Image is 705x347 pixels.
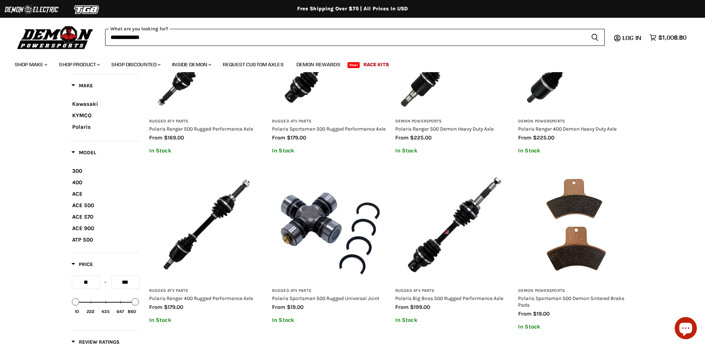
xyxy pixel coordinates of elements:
[167,57,216,72] a: Inside Demon
[149,119,265,124] h3: Rugged ATV Parts
[106,57,165,72] a: Shop Discounted
[149,304,162,310] span: from
[149,126,253,132] a: Polaris Ranger 500 Rugged Performance Axle
[410,134,432,141] span: $225.00
[518,310,531,317] span: from
[395,304,409,310] span: from
[71,149,96,156] span: Model
[518,295,624,308] a: Polaris Sportsman 500 Demon Sintered Brake Pads
[395,167,511,283] a: Polaris Big Boss 500 Rugged Performance Axle
[71,149,96,158] button: Filter by Model
[71,261,93,267] span: Price
[149,134,162,141] span: from
[395,126,494,132] a: Polaris Ranger 500 Demon Heavy Duty Axle
[272,134,285,141] span: from
[395,295,503,301] a: Polaris Big Boss 500 Rugged Performance Axle
[71,261,93,270] button: Filter by Price
[518,148,634,154] p: In Stock
[149,288,265,294] h3: Rugged ATV Parts
[72,124,91,130] span: Polaris
[395,119,511,124] h3: Demon Powersports
[518,119,634,124] h3: Demon Powersports
[100,276,111,289] div: -
[518,126,617,132] a: Polaris Ranger 400 Demon Heavy Duty Axle
[518,288,634,294] h3: Demon Powersports
[72,168,82,174] span: 300
[410,304,430,310] span: $199.00
[291,57,346,72] a: Demon Rewards
[72,101,98,107] span: Kawasaki
[4,3,59,17] img: Demon Electric Logo 2
[672,317,699,341] inbox-online-store-chat: Shopify online store chat
[71,339,120,345] span: Review Ratings
[395,134,409,141] span: from
[105,29,585,46] input: When autocomplete results are available use up and down arrows to review and enter to select
[164,134,184,141] span: $169.00
[9,57,52,72] a: Shop Make
[72,112,91,119] span: KYMCO
[72,276,100,289] input: Min value
[533,134,554,141] span: $225.00
[111,276,140,289] input: Max value
[518,167,634,283] a: Polaris Sportsman 500 Demon Sintered Brake Pads
[72,213,93,220] span: ACE 570
[585,29,605,46] button: Search
[164,304,183,310] span: $179.00
[149,295,253,301] a: Polaris Ranger 400 Rugged Performance Axle
[9,54,685,72] ul: Main menu
[72,298,80,306] div: Min value
[272,295,379,301] a: Polaris Sportsman 500 Rugged Universal Joint
[72,202,94,209] span: ACE 500
[149,148,265,154] p: In Stock
[53,57,104,72] a: Shop Product
[105,29,605,46] form: Product
[71,82,93,89] span: Make
[619,34,646,41] a: Log in
[533,310,550,317] span: $19.00
[518,134,531,141] span: from
[272,167,388,283] img: Polaris Sportsman 500 Rugged Universal Joint
[395,148,511,154] p: In Stock
[72,225,94,232] span: ACE 900
[272,317,388,323] p: In Stock
[217,57,289,72] a: Request Custom Axles
[149,317,265,323] p: In Stock
[658,34,686,41] span: $1,008.80
[272,126,386,132] a: Polaris Sportsman 500 Rugged Performance Axle
[57,6,649,12] div: Free Shipping Over $75 | All Prices In USD
[128,309,136,314] div: 860
[272,288,388,294] h3: Rugged ATV Parts
[101,309,109,314] div: 435
[518,324,634,330] p: In Stock
[272,148,388,154] p: In Stock
[117,309,124,314] div: 647
[72,179,82,186] span: 400
[149,167,265,283] a: Polaris Ranger 400 Rugged Performance Axle
[287,304,303,310] span: $19.00
[75,309,79,314] div: 10
[272,304,285,310] span: from
[622,34,641,41] span: Log in
[59,3,115,17] img: TGB Logo 2
[348,62,360,68] span: New!
[72,236,93,243] span: ATP 500
[72,191,83,197] span: ACE
[15,24,96,50] img: Demon Powersports
[395,317,511,323] p: In Stock
[272,119,388,124] h3: Rugged ATV Parts
[358,57,395,72] a: Race Kits
[87,309,94,314] div: 222
[132,298,139,306] div: Max value
[395,288,511,294] h3: Rugged ATV Parts
[71,82,93,91] button: Filter by Make
[646,32,690,43] a: $1,008.80
[287,134,306,141] span: $179.00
